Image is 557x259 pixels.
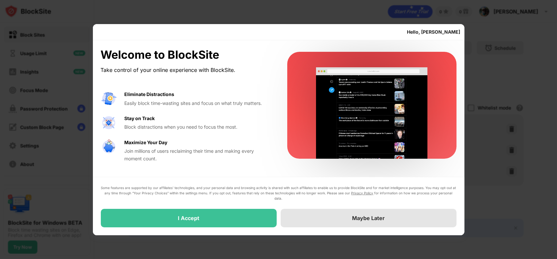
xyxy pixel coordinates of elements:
div: Some features are supported by our affiliates’ technologies, and your personal data and browsing ... [101,185,457,201]
img: value-safe-time.svg [101,139,117,155]
div: Take control of your online experience with BlockSite. [101,65,271,75]
div: Eliminate Distractions [125,91,175,98]
div: Hello, [PERSON_NAME] [407,29,460,35]
div: Easily block time-wasting sites and focus on what truly matters. [125,100,271,107]
div: Block distractions when you need to focus the most. [125,123,271,131]
a: Privacy Policy [351,191,374,195]
div: I Accept [178,215,199,221]
div: Stay on Track [125,115,155,122]
div: Maybe Later [352,215,385,221]
div: Join millions of users reclaiming their time and making every moment count. [125,147,271,162]
img: value-avoid-distractions.svg [101,91,117,107]
img: value-focus.svg [101,115,117,131]
div: Maximize Your Day [125,139,168,146]
div: Welcome to BlockSite [101,48,271,62]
